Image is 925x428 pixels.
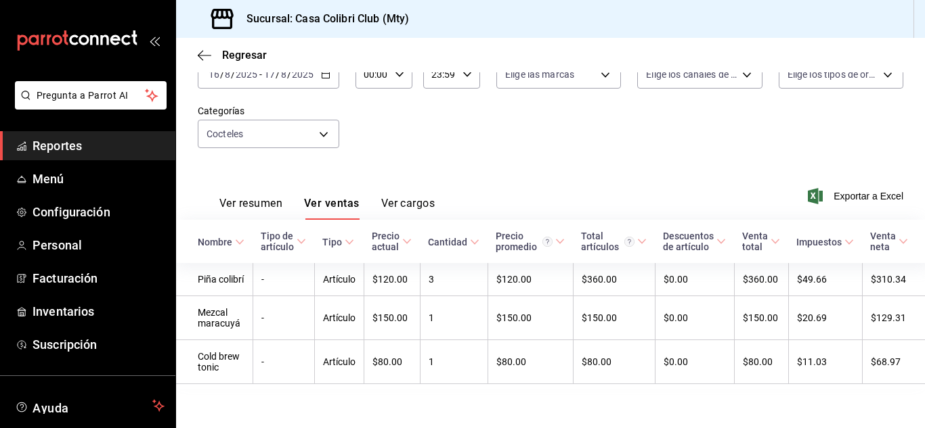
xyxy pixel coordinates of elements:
h3: Sucursal: Casa Colibri Club (Mty) [236,11,409,27]
div: Precio promedio [496,231,553,252]
svg: El total artículos considera cambios de precios en los artículos así como costos adicionales por ... [624,237,634,247]
td: - [253,263,314,296]
button: Regresar [198,49,267,62]
span: Venta total [742,231,780,252]
span: / [231,69,235,80]
td: $80.00 [573,340,655,384]
td: - [253,296,314,340]
span: Nombre [198,237,244,247]
div: Descuentos de artículo [663,231,714,252]
span: Regresar [222,49,267,62]
button: Exportar a Excel [811,188,903,204]
span: Cocteles [207,127,243,141]
td: $80.00 [734,340,788,384]
span: / [287,69,291,80]
input: -- [263,69,276,80]
td: $150.00 [734,296,788,340]
span: Precio promedio [496,231,565,252]
button: Pregunta a Parrot AI [15,81,167,110]
span: Suscripción [33,335,165,354]
label: Categorías [198,106,339,116]
span: Reportes [33,137,165,155]
a: Pregunta a Parrot AI [9,98,167,112]
button: Ver ventas [304,197,360,220]
td: $80.00 [364,340,420,384]
button: Ver resumen [219,197,282,220]
td: $0.00 [655,296,734,340]
td: Mezcal maracuyá [176,296,253,340]
span: Total artículos [581,231,647,252]
div: Venta total [742,231,768,252]
span: Configuración [33,203,165,221]
button: Ver cargos [381,197,435,220]
span: Pregunta a Parrot AI [37,89,146,103]
span: Precio actual [372,231,412,252]
input: ---- [291,69,314,80]
div: navigation tabs [219,197,435,220]
td: $120.00 [364,263,420,296]
span: / [220,69,224,80]
div: Tipo [322,237,342,247]
td: $0.00 [655,340,734,384]
td: Artículo [314,340,364,384]
span: Descuentos de artículo [663,231,726,252]
span: Tipo de artículo [261,231,306,252]
td: Artículo [314,296,364,340]
td: $360.00 [734,263,788,296]
td: 1 [420,340,488,384]
div: Tipo de artículo [261,231,294,252]
td: Cold brew tonic [176,340,253,384]
span: Impuestos [796,237,854,247]
div: Cantidad [428,237,467,247]
input: -- [224,69,231,80]
td: $150.00 [488,296,573,340]
td: Artículo [314,263,364,296]
td: $49.66 [788,263,862,296]
div: Nombre [198,237,232,247]
span: Facturación [33,269,165,287]
span: Elige los tipos de orden [788,68,878,81]
span: Elige los canales de venta [646,68,737,81]
div: Precio actual [372,231,400,252]
input: -- [280,69,287,80]
span: Venta neta [870,231,908,252]
td: $150.00 [573,296,655,340]
td: $20.69 [788,296,862,340]
span: / [276,69,280,80]
span: Menú [33,170,165,188]
div: Total artículos [581,231,634,252]
svg: Precio promedio = Total artículos / cantidad [542,237,553,247]
span: Elige las marcas [505,68,574,81]
span: Inventarios [33,302,165,320]
td: $120.00 [488,263,573,296]
td: $360.00 [573,263,655,296]
td: $0.00 [655,263,734,296]
input: -- [208,69,220,80]
span: Tipo [322,237,354,247]
input: ---- [235,69,258,80]
span: Cantidad [428,237,479,247]
td: $150.00 [364,296,420,340]
td: 1 [420,296,488,340]
td: 3 [420,263,488,296]
span: - [259,69,262,80]
button: open_drawer_menu [149,35,160,46]
span: Personal [33,236,165,254]
div: Impuestos [796,237,842,247]
td: $11.03 [788,340,862,384]
td: - [253,340,314,384]
td: $80.00 [488,340,573,384]
div: Venta neta [870,231,896,252]
td: Piña colibrí [176,263,253,296]
span: Ayuda [33,398,147,414]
